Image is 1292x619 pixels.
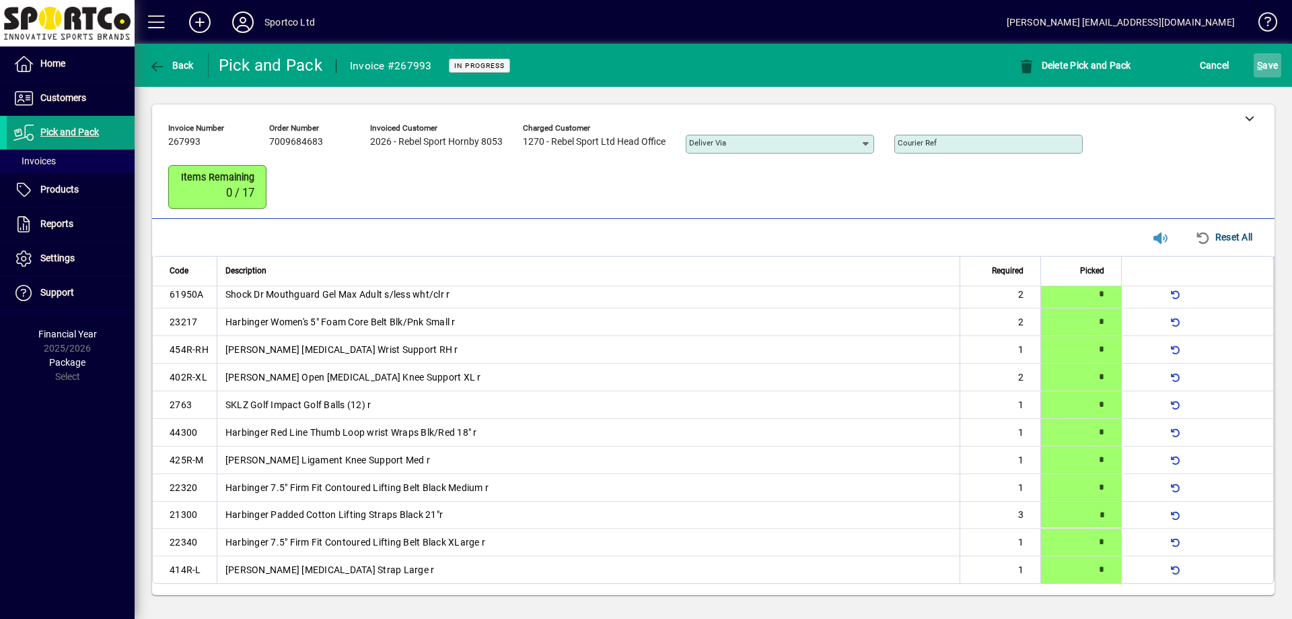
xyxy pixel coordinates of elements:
div: Invoice #267993 [350,55,432,77]
a: Reports [7,207,135,241]
td: Harbinger Women's 5" Foam Core Belt Blk/Pnk Small r [217,308,960,336]
a: Settings [7,242,135,275]
td: Harbinger 7.5" Firm Fit Contoured Lifting Belt Black XLarge r [217,529,960,556]
td: 23217 [153,308,217,336]
span: Products [40,184,79,195]
td: 1 [960,556,1040,583]
button: Profile [221,10,264,34]
td: Harbinger Padded Cotton Lifting Straps Black 21"r [217,502,960,529]
td: Shock Dr Mouthguard Gel Max Adult s/less wht/clr r [217,281,960,308]
span: Description [225,263,266,278]
td: 402R-XL [153,364,217,391]
span: Customers [40,92,86,103]
button: Reset All [1190,225,1258,249]
span: 7009684683 [269,137,323,148]
span: Delete Pick and Pack [1018,60,1131,71]
td: [PERSON_NAME] Ligament Knee Support Med r [217,447,960,474]
span: Package [49,357,85,368]
span: Picked [1080,263,1104,278]
a: Support [7,276,135,310]
td: 2 [960,364,1040,391]
mat-label: Courier Ref [898,138,937,148]
span: Home [40,58,65,69]
button: Save [1254,53,1281,77]
td: 21300 [153,502,217,529]
a: Home [7,47,135,81]
td: 1 [960,419,1040,447]
span: Items remaining [174,172,254,183]
td: 22320 [153,474,217,502]
td: [PERSON_NAME] Open [MEDICAL_DATA] Knee Support XL r [217,364,960,391]
span: Code [170,263,188,278]
button: Add [178,10,221,34]
td: 61950A [153,281,217,308]
a: Invoices [7,150,135,172]
span: Reports [40,218,73,229]
span: Support [40,287,74,298]
span: In Progress [454,61,505,70]
a: Knowledge Base [1248,3,1275,46]
mat-label: Deliver via [689,138,726,148]
span: S [1257,60,1262,71]
td: 1 [960,391,1040,419]
td: 454R-RH [153,336,217,364]
td: [PERSON_NAME] [MEDICAL_DATA] Strap Large r [217,556,960,583]
td: 1 [960,447,1040,474]
td: 1 [960,474,1040,502]
span: Financial Year [38,329,97,339]
span: Required [992,263,1024,278]
td: 2763 [153,391,217,419]
td: 414R-L [153,556,217,583]
span: Reset All [1195,226,1252,248]
span: 0 / 17 [226,187,254,199]
div: Pick and Pack [219,55,322,76]
span: Invoices [13,156,56,166]
span: Settings [40,253,75,263]
td: 22340 [153,529,217,556]
td: 3 [960,502,1040,529]
td: 2 [960,281,1040,308]
span: 267993 [168,137,201,148]
button: Delete Pick and Pack [1015,53,1135,77]
td: Harbinger 7.5" Firm Fit Contoured Lifting Belt Black Medium r [217,474,960,502]
button: Cancel [1196,53,1233,77]
td: 425R-M [153,447,217,474]
a: Products [7,173,135,207]
td: 1 [960,529,1040,556]
span: Cancel [1200,55,1229,76]
td: 44300 [153,419,217,447]
div: [PERSON_NAME] [EMAIL_ADDRESS][DOMAIN_NAME] [1007,11,1235,33]
span: ave [1257,55,1278,76]
span: Pick and Pack [40,127,99,137]
td: [PERSON_NAME] [MEDICAL_DATA] Wrist Support RH r [217,336,960,364]
button: Back [145,53,197,77]
span: 2026 - Rebel Sport Hornby 8053 [370,137,503,148]
span: 1270 - Rebel Sport Ltd Head Office [523,137,666,148]
a: Customers [7,82,135,115]
app-page-header-button: Back [135,53,209,77]
td: SKLZ Golf Impact Golf Balls (12) r [217,391,960,419]
td: 1 [960,336,1040,364]
td: 2 [960,308,1040,336]
span: Back [149,60,194,71]
td: Harbinger Red Line Thumb Loop wrist Wraps Blk/Red 18" r [217,419,960,447]
div: Sportco Ltd [264,11,315,33]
